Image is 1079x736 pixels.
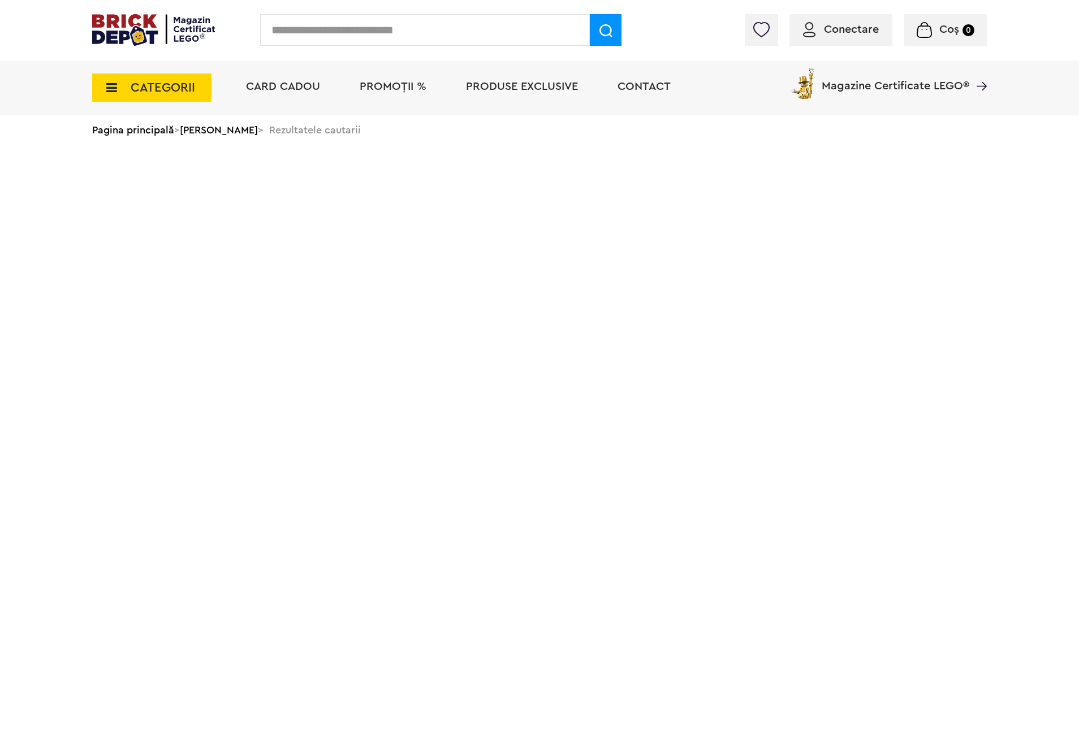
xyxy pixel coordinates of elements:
a: PROMOȚII % [360,81,426,92]
a: Pagina principală [92,125,174,135]
a: Contact [618,81,671,92]
a: Conectare [803,24,879,35]
a: Card Cadou [246,81,320,92]
span: Conectare [824,24,879,35]
span: CATEGORII [131,81,195,94]
a: Produse exclusive [466,81,578,92]
a: Magazine Certificate LEGO® [969,66,987,77]
span: Coș [939,24,959,35]
small: 0 [963,24,974,36]
span: Magazine Certificate LEGO® [822,66,969,92]
div: > > Rezultatele cautarii [92,115,987,145]
a: [PERSON_NAME] [180,125,258,135]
